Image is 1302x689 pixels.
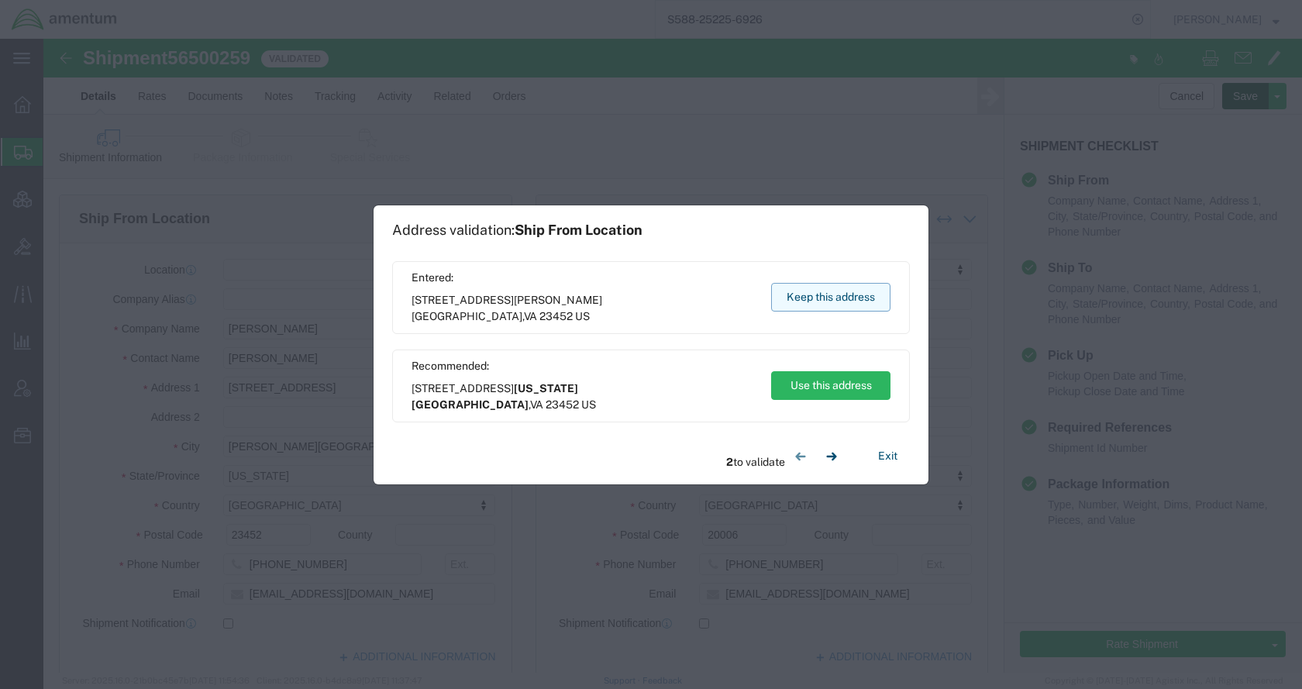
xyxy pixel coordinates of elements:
span: Recommended: [412,358,756,374]
span: [US_STATE][GEOGRAPHIC_DATA] [412,382,578,411]
span: US [581,398,596,411]
span: VA [524,310,537,322]
span: Ship From Location [515,222,642,238]
span: [STREET_ADDRESS] , [412,292,756,325]
span: 23452 [546,398,579,411]
span: [PERSON_NAME][GEOGRAPHIC_DATA] [412,294,602,322]
span: Entered: [412,270,756,286]
span: VA [530,398,543,411]
span: US [575,310,590,322]
button: Exit [866,443,910,470]
span: 23452 [539,310,573,322]
h1: Address validation: [392,222,642,239]
span: [STREET_ADDRESS] , [412,381,756,413]
button: Use this address [771,371,890,400]
button: Keep this address [771,283,890,312]
div: to validate [726,441,847,472]
span: 2 [726,456,733,468]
